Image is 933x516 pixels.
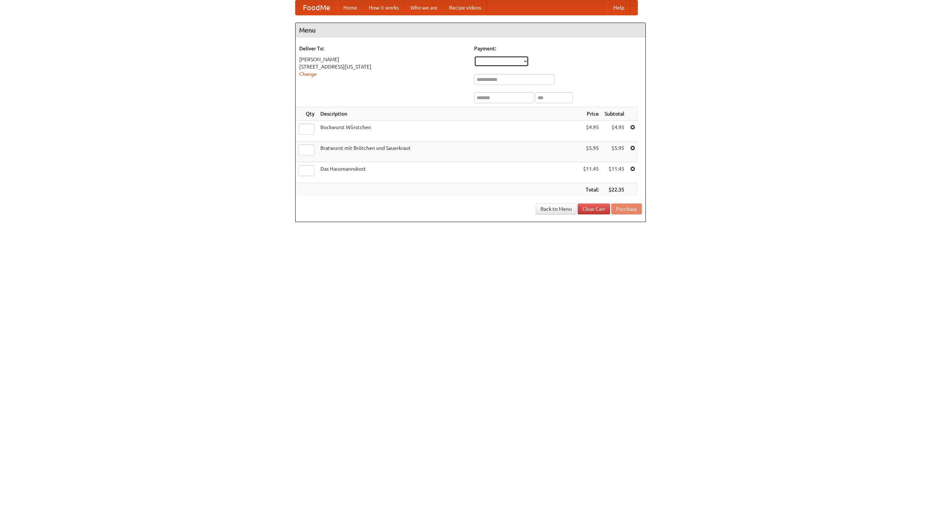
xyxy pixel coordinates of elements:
[474,45,642,52] h5: Payment:
[299,56,467,63] div: [PERSON_NAME]
[602,141,627,162] td: $5.95
[363,0,405,15] a: How it works
[611,203,642,214] button: Purchase
[602,183,627,197] th: $22.35
[317,141,580,162] td: Bratwurst mit Brötchen und Sauerkraut
[580,141,602,162] td: $5.95
[337,0,363,15] a: Home
[602,121,627,141] td: $4.95
[580,183,602,197] th: Total:
[317,162,580,183] td: Das Hausmannskost
[299,71,317,77] a: Change
[317,107,580,121] th: Description
[317,121,580,141] td: Bockwurst Würstchen
[299,45,467,52] h5: Deliver To:
[578,203,610,214] a: Clear Cart
[299,63,467,70] div: [STREET_ADDRESS][US_STATE]
[580,162,602,183] td: $11.45
[580,107,602,121] th: Price
[296,0,337,15] a: FoodMe
[608,0,630,15] a: Help
[580,121,602,141] td: $4.95
[443,0,487,15] a: Recipe videos
[296,107,317,121] th: Qty
[536,203,577,214] a: Back to Menu
[602,162,627,183] td: $11.45
[296,23,645,38] h4: Menu
[602,107,627,121] th: Subtotal
[405,0,443,15] a: Who we are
